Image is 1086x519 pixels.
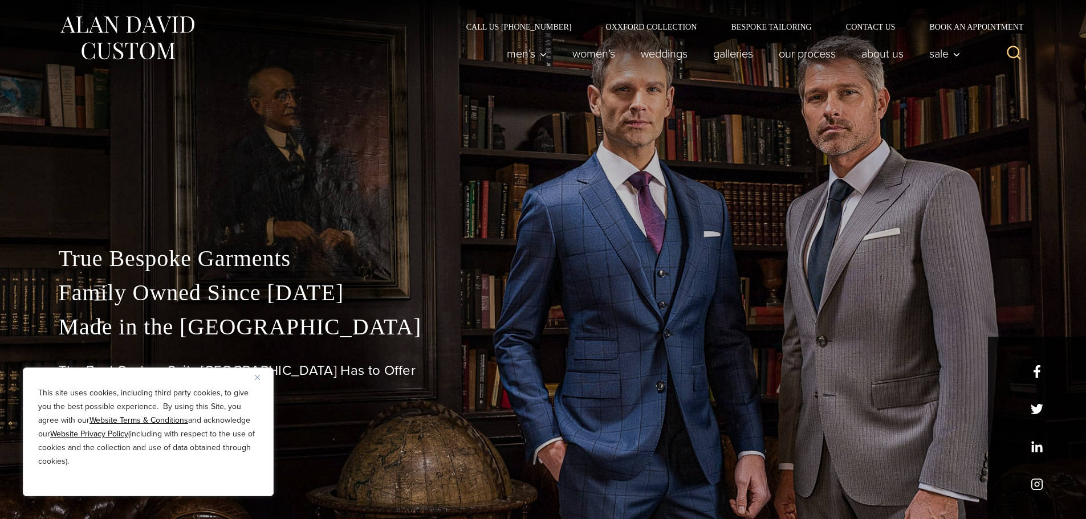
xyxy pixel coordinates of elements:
a: Contact Us [829,23,913,31]
h1: The Best Custom Suits [GEOGRAPHIC_DATA] Has to Offer [59,362,1028,379]
a: Website Terms & Conditions [90,414,188,426]
nav: Primary Navigation [494,42,966,65]
a: Bespoke Tailoring [714,23,828,31]
nav: Secondary Navigation [449,23,1028,31]
img: Close [255,375,260,380]
a: Women’s [560,42,628,65]
a: Our Process [766,42,849,65]
a: Galleries [701,42,766,65]
p: This site uses cookies, including third party cookies, to give you the best possible experience. ... [38,386,258,468]
a: Book an Appointment [912,23,1027,31]
a: About Us [849,42,917,65]
a: Call Us [PHONE_NUMBER] [449,23,589,31]
button: View Search Form [1000,40,1028,67]
span: Sale [930,48,961,59]
a: Oxxford Collection [588,23,714,31]
span: Men’s [507,48,547,59]
button: Close [255,370,269,384]
a: weddings [628,42,701,65]
p: True Bespoke Garments Family Owned Since [DATE] Made in the [GEOGRAPHIC_DATA] [59,242,1028,344]
a: Website Privacy Policy [50,428,128,440]
img: Alan David Custom [59,13,196,63]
